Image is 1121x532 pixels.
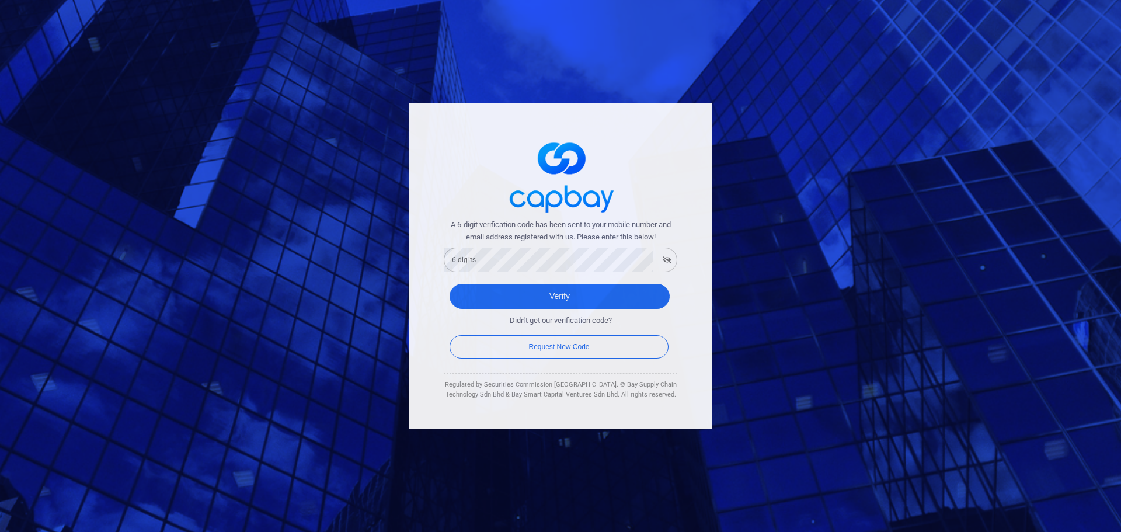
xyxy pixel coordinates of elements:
img: logo [502,132,619,219]
button: Request New Code [450,335,669,359]
span: Didn't get our verification code? [510,315,612,327]
button: Verify [450,284,670,309]
span: A 6-digit verification code has been sent to your mobile number and email address registered with... [444,219,677,244]
div: Regulated by Securities Commission [GEOGRAPHIC_DATA]. © Bay Supply Chain Technology Sdn Bhd & Bay... [444,380,677,400]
